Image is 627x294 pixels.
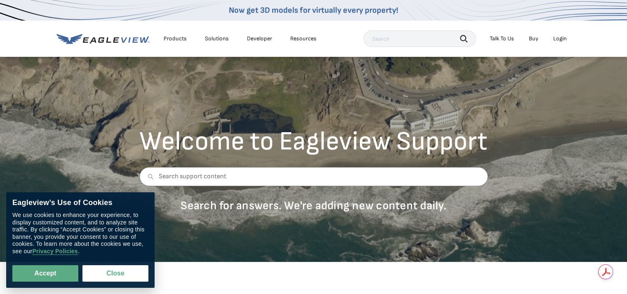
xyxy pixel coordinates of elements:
div: Products [164,35,187,42]
div: We use cookies to enhance your experience, to display customized content, and to analyze site tra... [12,212,148,255]
input: Search support content [139,167,488,186]
a: Developer [247,35,272,42]
a: Buy [529,35,538,42]
a: Now get 3D models for virtually every property! [229,5,398,15]
input: Search [364,30,476,47]
button: Accept [12,265,78,282]
div: Eagleview’s Use of Cookies [12,198,148,208]
div: Resources [290,35,317,42]
div: Solutions [205,35,229,42]
p: Search for answers. We're adding new content daily. [139,198,488,213]
h2: Welcome to Eagleview Support [139,128,488,155]
div: Login [553,35,567,42]
button: Close [82,265,148,282]
div: Talk To Us [490,35,514,42]
a: Privacy Policies [32,248,77,255]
